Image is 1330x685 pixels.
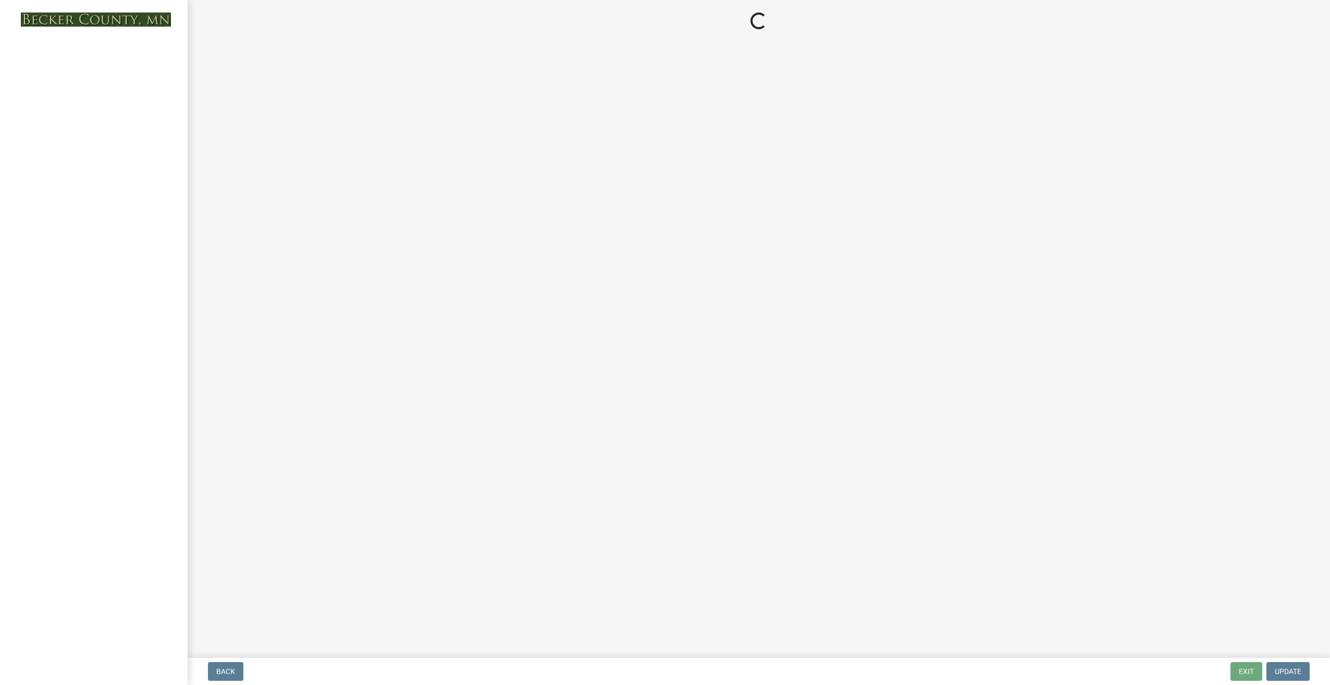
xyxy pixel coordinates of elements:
img: Becker County, Minnesota [21,13,171,27]
button: Update [1266,662,1310,681]
span: Update [1275,667,1301,676]
button: Back [208,662,243,681]
span: Back [216,667,235,676]
button: Exit [1230,662,1262,681]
